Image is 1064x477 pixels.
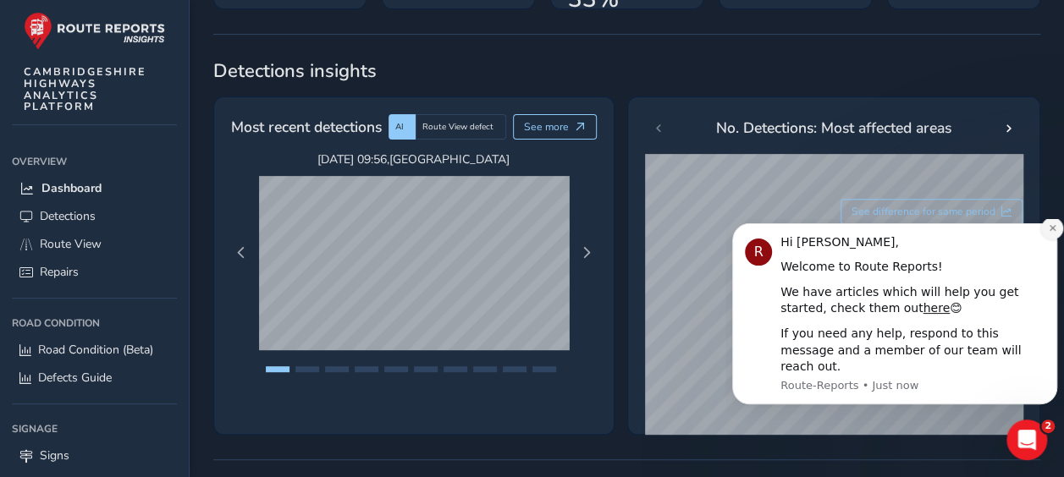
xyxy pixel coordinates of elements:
[355,366,378,372] button: Page 4
[266,366,289,372] button: Page 1
[38,342,153,358] span: Road Condition (Beta)
[503,366,526,372] button: Page 9
[422,121,493,133] span: Route View defect
[24,66,146,112] span: CAMBRIDGESHIRE HIGHWAYS ANALYTICS PLATFORM
[12,364,177,392] a: Defects Guide
[444,366,467,372] button: Page 7
[852,205,995,218] span: See difference for same period
[473,366,497,372] button: Page 8
[716,117,951,139] span: No. Detections: Most affected areas
[416,114,506,140] div: Route View defect
[24,12,165,50] img: rr logo
[40,264,79,280] span: Repairs
[575,241,598,265] button: Next Page
[1006,419,1047,460] iframe: Intercom live chat
[384,366,408,372] button: Page 5
[12,149,177,174] div: Overview
[12,258,177,286] a: Repairs
[513,114,597,140] button: See more
[12,336,177,364] a: Road Condition (Beta)
[524,120,569,134] span: See more
[325,366,349,372] button: Page 3
[841,199,1023,224] button: See difference for same period
[532,366,556,372] button: Page 10
[295,366,319,372] button: Page 2
[12,416,177,441] div: Signage
[12,202,177,230] a: Detections
[414,366,438,372] button: Page 6
[41,180,102,196] span: Dashboard
[395,121,404,133] span: AI
[229,241,253,265] button: Previous Page
[40,236,102,252] span: Route View
[12,441,177,469] a: Signs
[12,310,177,336] div: Road Condition
[12,230,177,258] a: Route View
[259,151,569,167] span: [DATE] 09:56 , [GEOGRAPHIC_DATA]
[389,114,416,140] div: AI
[213,58,1040,84] span: Detections insights
[1041,419,1055,433] span: 2
[725,219,1064,469] iframe: Intercom notifications message
[40,447,69,463] span: Signs
[231,116,382,138] span: Most recent detections
[38,370,112,386] span: Defects Guide
[40,208,96,224] span: Detections
[12,174,177,202] a: Dashboard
